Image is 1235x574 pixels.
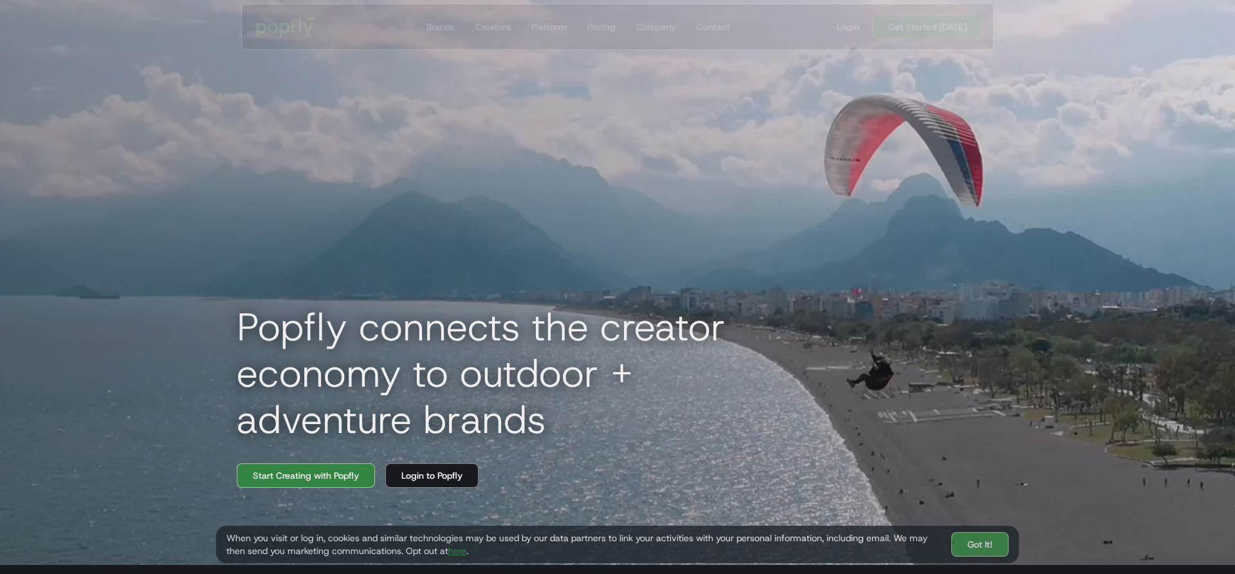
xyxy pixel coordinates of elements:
div: When you visit or log in, cookies and similar technologies may be used by our data partners to li... [226,532,941,557]
a: Brands [421,5,460,50]
div: Contact [697,21,730,33]
a: Got It! [951,532,1009,557]
a: here [448,545,466,557]
a: home [247,8,330,46]
div: Creators [475,21,511,33]
div: Company [636,21,676,33]
a: Company [631,5,681,50]
div: Login [837,21,859,33]
a: Login to Popfly [385,463,479,488]
h1: Popfly connects the creator economy to outdoor + adventure brands [226,304,805,443]
a: Platform [526,5,572,50]
a: Pricing [582,5,621,50]
div: Brands [426,21,455,33]
a: Login [832,21,864,33]
div: Platform [531,21,567,33]
a: Creators [470,5,516,50]
a: Start Creating with Popfly [237,463,375,488]
div: Pricing [587,21,616,33]
a: Get Started [DATE] [872,15,983,39]
a: Contact [691,5,735,50]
